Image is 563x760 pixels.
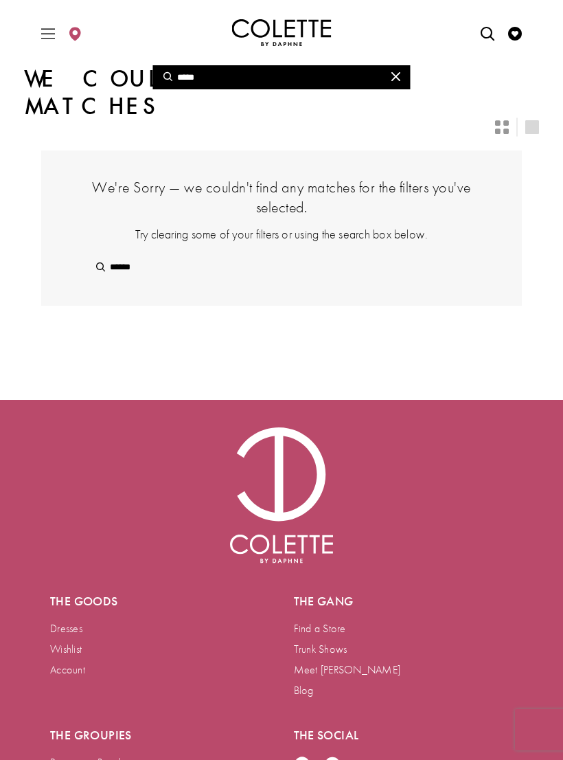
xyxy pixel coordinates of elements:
[294,621,346,636] a: Find a Store
[474,11,529,55] div: Header Menu. Buttons: Search, Wishlist
[505,14,525,52] a: Visit Wishlist Page
[294,662,401,677] a: Meet [PERSON_NAME]
[153,65,411,89] div: Search form
[86,225,477,243] p: Try clearing some of your filters or using the search box below.
[50,621,82,636] a: Dresses
[525,120,539,134] span: Switch layout to 1 columns
[380,65,410,89] button: Close Search
[86,177,477,217] h4: We're Sorry — we couldn't find any matches for the filters you've selected.
[65,14,85,52] a: Visit Store Locator page
[86,255,477,279] input: Search
[230,427,333,563] img: Colette by Daphne
[487,112,547,142] div: Layout Controls
[232,19,332,47] img: Colette by Daphne
[24,65,539,120] h1: We couldn't find any matches
[294,728,514,742] h5: The social
[294,642,347,656] a: Trunk Shows
[495,120,509,134] span: Switch layout to 2 columns
[230,427,333,563] a: Visit Colette by Daphne Homepage
[86,255,477,279] div: Search form
[86,255,115,279] button: Submit Search
[477,14,498,52] a: Open Search dialog
[50,728,270,742] h5: The groupies
[38,14,58,52] span: Toggle Main Navigation Menu
[232,19,332,47] a: Colette by Daphne Homepage
[50,594,270,608] h5: The goods
[153,65,411,89] input: Search
[294,594,514,608] h5: The gang
[294,683,314,697] a: Blog
[35,11,89,55] div: Header Menu Left. Buttons: Hamburger menu , Store Locator
[50,662,85,677] a: Account
[153,65,183,89] button: Submit Search
[50,642,82,656] a: Wishlist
